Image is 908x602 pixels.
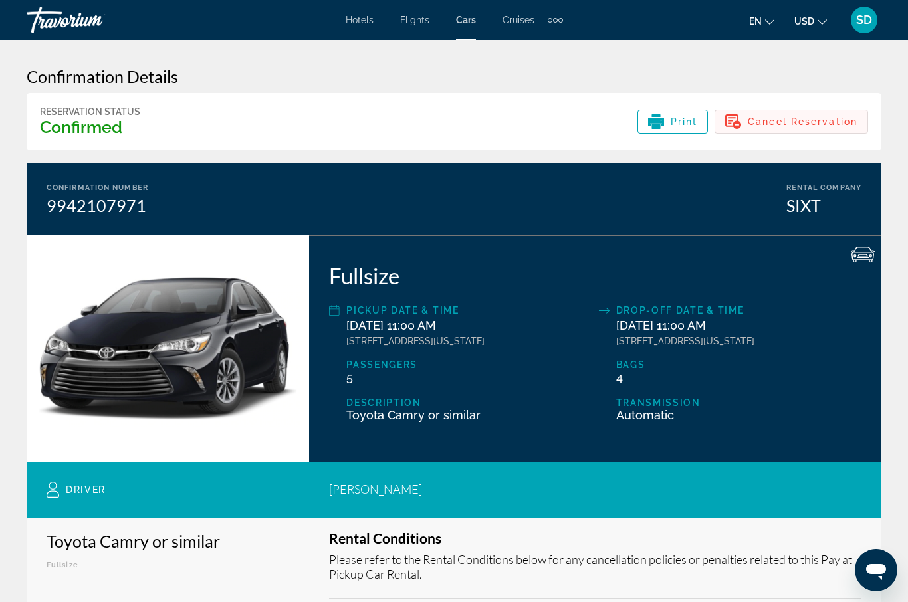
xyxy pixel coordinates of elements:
[749,16,762,27] span: en
[715,112,868,127] a: Cancel Reservation
[786,195,861,215] div: SIXT
[616,408,861,422] div: Automatic
[616,397,861,408] div: Transmission
[548,9,563,31] button: Extra navigation items
[616,359,861,370] div: Bags
[346,408,592,422] div: Toyota Camry or similar
[855,549,897,591] iframe: Button to launch messaging window
[637,110,709,134] button: Print
[329,262,861,289] div: Fullsize
[47,531,289,551] h3: Toyota Camry or similar
[786,183,861,192] div: Rental Company
[856,13,872,27] span: SD
[47,183,148,192] div: Confirmation Number
[346,336,592,346] div: [STREET_ADDRESS][US_STATE]
[616,302,861,318] div: Drop-off Date & Time
[616,370,861,384] div: 4
[847,6,881,34] button: User Menu
[346,359,592,370] div: Passengers
[27,3,160,37] a: Travorium
[503,15,534,25] a: Cruises
[329,552,861,581] p: Please refer to the Rental Conditions below for any cancellation policies or penalties related to...
[748,116,857,127] span: Cancel Reservation
[47,561,289,569] p: Fullsize
[715,110,868,134] button: Cancel Reservation
[322,482,861,496] div: [PERSON_NAME]
[346,318,436,332] span: [DATE] 11:00 AM
[616,336,861,346] div: [STREET_ADDRESS][US_STATE]
[66,484,106,495] span: Driver
[794,11,827,31] button: Change currency
[40,117,140,137] h3: Confirmed
[329,531,861,546] h3: Rental Conditions
[346,15,374,25] a: Hotels
[47,195,148,215] div: 9942107971
[749,11,774,31] button: Change language
[346,370,592,384] div: 5
[456,15,476,25] a: Cars
[616,318,706,332] span: [DATE] 11:00 AM
[346,397,592,408] div: Description
[40,106,140,117] div: Reservation Status
[794,16,814,27] span: USD
[671,116,698,127] span: Print
[346,302,592,318] div: Pickup Date & Time
[27,66,881,86] h3: Confirmation Details
[400,15,429,25] a: Flights
[27,270,309,427] img: Toyota Camry or similar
